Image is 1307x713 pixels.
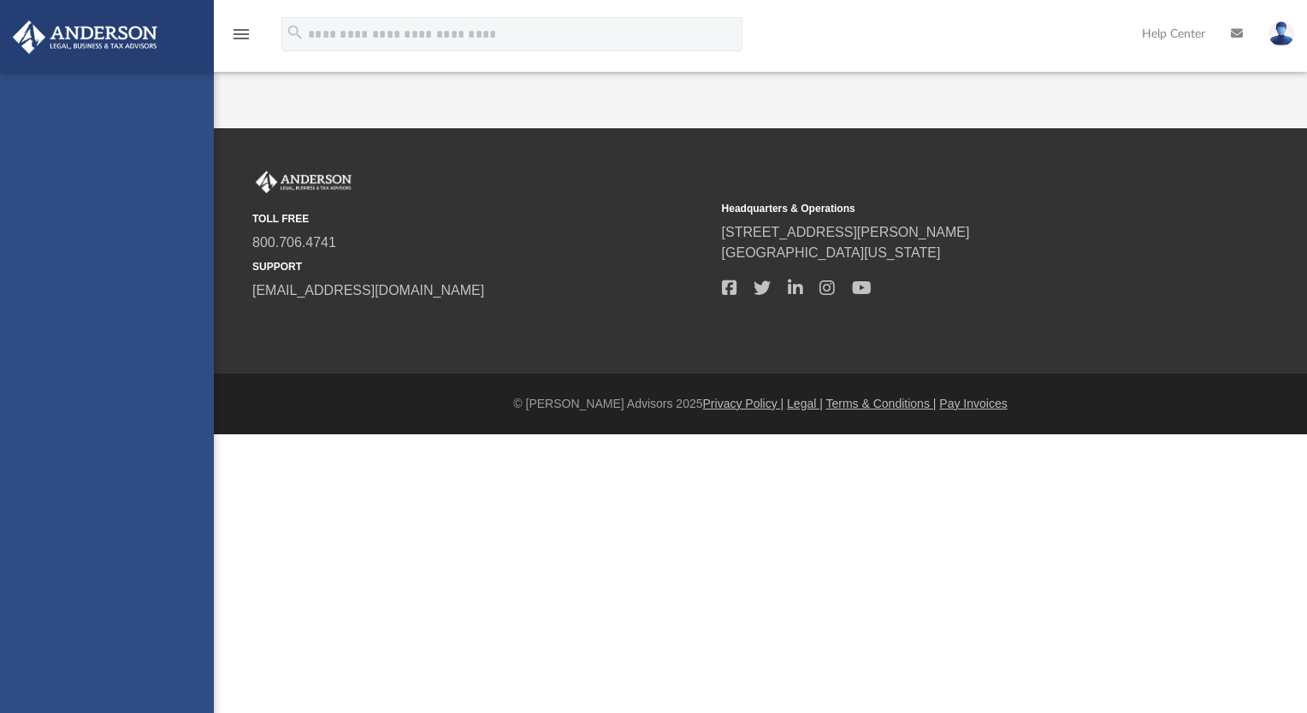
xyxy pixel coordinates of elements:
a: Terms & Conditions | [826,397,937,410]
div: © [PERSON_NAME] Advisors 2025 [214,395,1307,413]
a: Privacy Policy | [703,397,784,410]
img: Anderson Advisors Platinum Portal [252,171,355,193]
small: Headquarters & Operations [722,201,1180,216]
i: search [286,23,305,42]
a: menu [231,32,251,44]
img: User Pic [1269,21,1294,46]
a: Pay Invoices [939,397,1007,410]
a: [EMAIL_ADDRESS][DOMAIN_NAME] [252,283,484,298]
i: menu [231,24,251,44]
a: [STREET_ADDRESS][PERSON_NAME] [722,225,970,239]
a: Legal | [787,397,823,410]
small: SUPPORT [252,259,710,274]
a: 800.706.4741 [252,235,336,250]
small: TOLL FREE [252,211,710,227]
a: [GEOGRAPHIC_DATA][US_STATE] [722,245,941,260]
img: Anderson Advisors Platinum Portal [8,21,163,54]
